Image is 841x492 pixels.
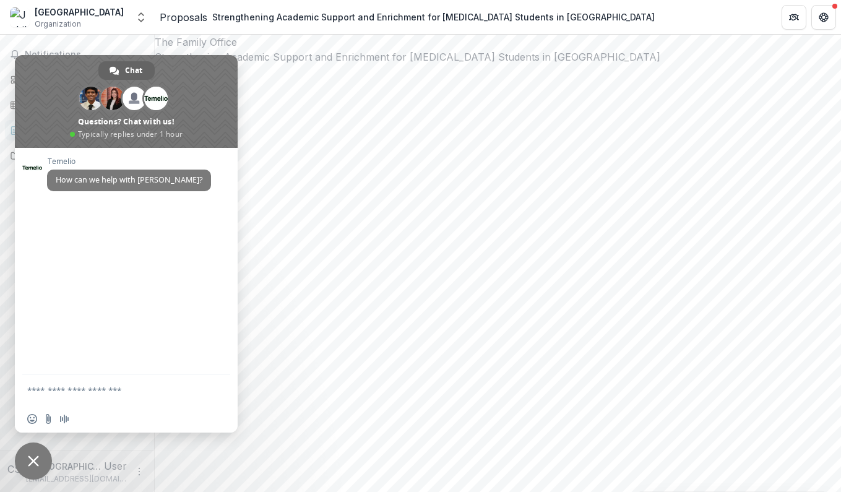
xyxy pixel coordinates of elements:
[15,442,52,480] div: Close chat
[98,61,155,80] div: Chat
[212,11,655,24] div: Strengthening Academic Support and Enrichment for [MEDICAL_DATA] Students in [GEOGRAPHIC_DATA]
[5,45,149,64] button: Notifications
[26,460,104,473] p: [DEMOGRAPHIC_DATA][PERSON_NAME]
[47,157,211,166] span: Temelio
[155,35,841,50] div: The Family Office
[56,175,202,185] span: How can we help with [PERSON_NAME]?
[104,459,127,473] p: User
[35,6,124,19] div: [GEOGRAPHIC_DATA]
[27,414,37,424] span: Insert an emoji
[5,95,149,115] a: Tasks
[155,50,841,64] h2: Strengthening Academic Support and Enrichment for [MEDICAL_DATA] Students in [GEOGRAPHIC_DATA]
[811,5,836,30] button: Get Help
[25,50,144,60] span: Notifications
[132,464,147,479] button: More
[782,5,806,30] button: Partners
[10,7,30,27] img: Jubilee Park & Community Center
[43,414,53,424] span: Send a file
[160,8,660,26] nav: breadcrumb
[26,473,127,485] p: [EMAIL_ADDRESS][DOMAIN_NAME]
[5,120,149,140] a: Proposals
[27,385,198,396] textarea: Compose your message...
[35,19,81,30] span: Organization
[125,61,142,80] span: Chat
[5,145,149,166] a: Documents
[59,414,69,424] span: Audio message
[132,5,150,30] button: Open entity switcher
[160,10,207,25] a: Proposals
[5,69,149,90] a: Dashboard
[7,462,21,477] div: Christian Staley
